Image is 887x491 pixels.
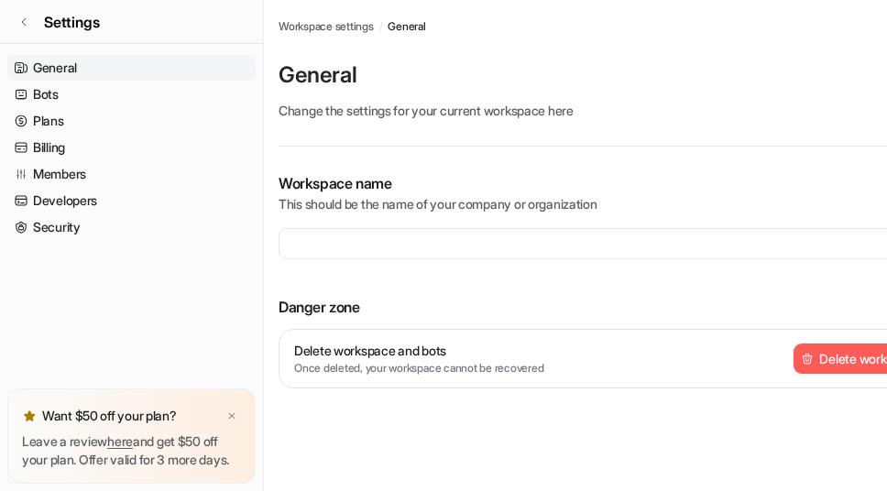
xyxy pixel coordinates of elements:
img: x [226,410,237,422]
a: Security [7,214,256,240]
a: Plans [7,108,256,134]
a: here [107,433,133,449]
a: Bots [7,82,256,107]
a: General [7,55,256,81]
span: Settings [44,11,100,33]
a: Billing [7,135,256,160]
img: star [22,409,37,423]
a: Workspace settings [279,18,374,35]
a: Developers [7,188,256,213]
a: Members [7,161,256,187]
p: Want $50 off your plan? [42,407,177,425]
p: Leave a review and get $50 off your plan. Offer valid for 3 more days. [22,432,241,469]
a: General [388,18,425,35]
p: Delete workspace and bots [294,341,543,360]
span: / [379,18,383,35]
p: Once deleted, your workspace cannot be recovered [294,360,543,376]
